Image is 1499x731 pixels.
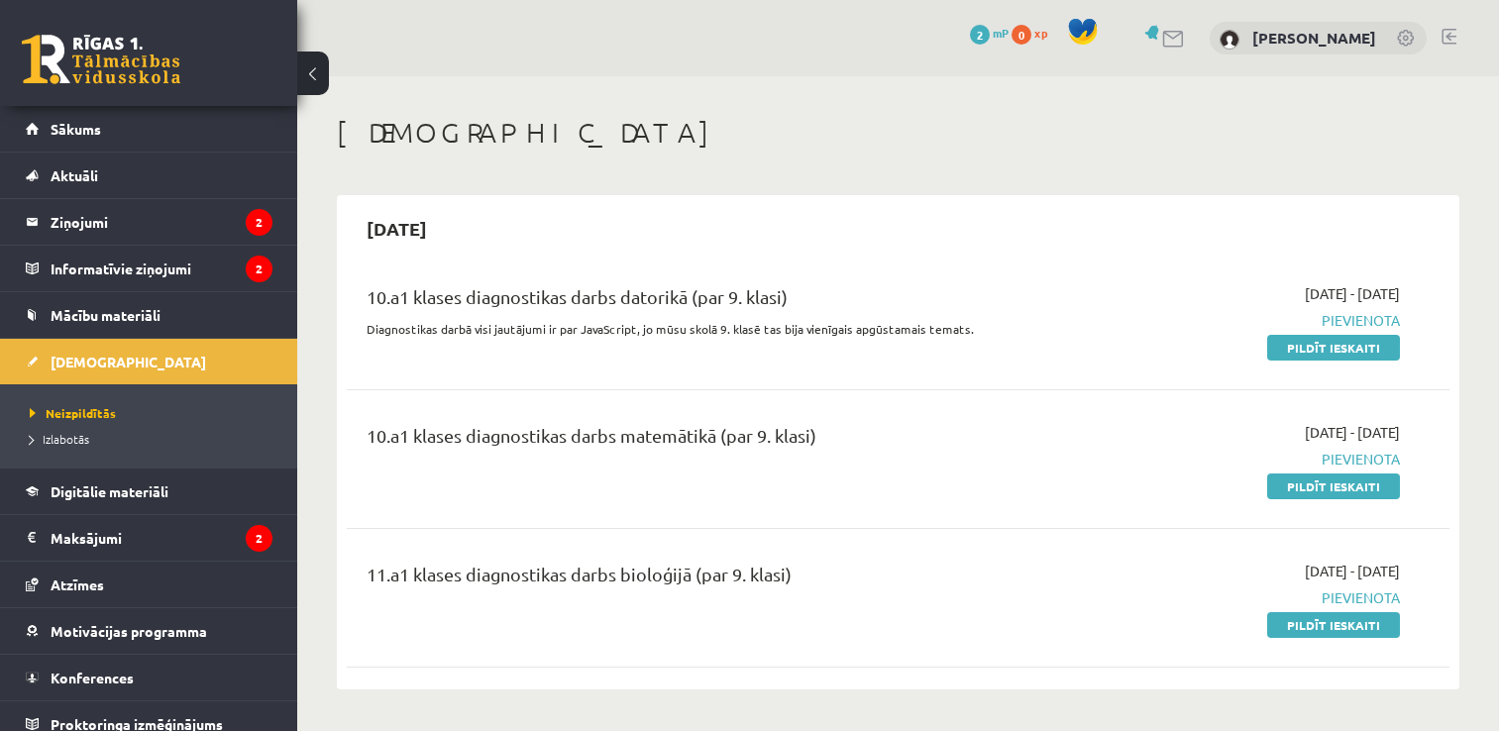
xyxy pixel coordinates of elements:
a: Digitālie materiāli [26,469,272,514]
span: Neizpildītās [30,405,116,421]
a: Rīgas 1. Tālmācības vidusskola [22,35,180,84]
a: [PERSON_NAME] [1252,28,1376,48]
h2: [DATE] [347,205,447,252]
span: xp [1034,25,1047,41]
span: 2 [970,25,990,45]
span: Mācību materiāli [51,306,161,324]
a: Pildīt ieskaiti [1267,473,1400,499]
span: mP [993,25,1009,41]
div: 10.a1 klases diagnostikas darbs matemātikā (par 9. klasi) [367,422,1045,459]
legend: Ziņojumi [51,199,272,245]
a: Atzīmes [26,562,272,607]
div: 10.a1 klases diagnostikas darbs datorikā (par 9. klasi) [367,283,1045,320]
span: Pievienota [1075,310,1400,331]
span: [DEMOGRAPHIC_DATA] [51,353,206,370]
a: Pildīt ieskaiti [1267,335,1400,361]
a: Aktuāli [26,153,272,198]
h1: [DEMOGRAPHIC_DATA] [337,116,1459,150]
span: [DATE] - [DATE] [1305,561,1400,581]
span: Motivācijas programma [51,622,207,640]
a: 2 mP [970,25,1009,41]
a: [DEMOGRAPHIC_DATA] [26,339,272,384]
span: Pievienota [1075,587,1400,608]
span: Konferences [51,669,134,686]
span: 0 [1012,25,1031,45]
i: 2 [246,525,272,552]
a: Informatīvie ziņojumi2 [26,246,272,291]
span: [DATE] - [DATE] [1305,283,1400,304]
p: Diagnostikas darbā visi jautājumi ir par JavaScript, jo mūsu skolā 9. klasē tas bija vienīgais ap... [367,320,1045,338]
a: Ziņojumi2 [26,199,272,245]
span: [DATE] - [DATE] [1305,422,1400,443]
span: Sākums [51,120,101,138]
a: Maksājumi2 [26,515,272,561]
a: 0 xp [1012,25,1057,41]
img: Ivanda Kokina [1220,30,1239,50]
span: Izlabotās [30,431,89,447]
a: Sākums [26,106,272,152]
a: Motivācijas programma [26,608,272,654]
span: Aktuāli [51,166,98,184]
a: Pildīt ieskaiti [1267,612,1400,638]
legend: Maksājumi [51,515,272,561]
a: Konferences [26,655,272,700]
i: 2 [246,209,272,236]
a: Neizpildītās [30,404,277,422]
span: Pievienota [1075,449,1400,470]
div: 11.a1 klases diagnostikas darbs bioloģijā (par 9. klasi) [367,561,1045,597]
a: Izlabotās [30,430,277,448]
legend: Informatīvie ziņojumi [51,246,272,291]
span: Digitālie materiāli [51,482,168,500]
span: Atzīmes [51,575,104,593]
i: 2 [246,256,272,282]
a: Mācību materiāli [26,292,272,338]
